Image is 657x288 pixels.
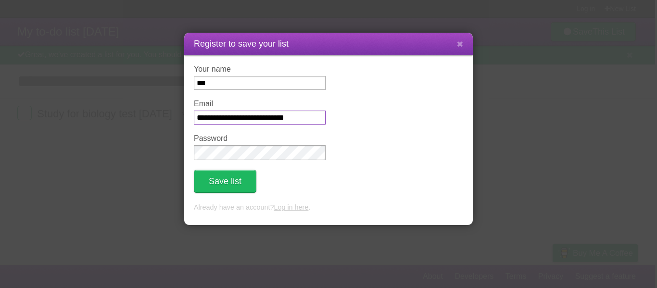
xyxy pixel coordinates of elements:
h1: Register to save your list [194,38,463,50]
label: Password [194,134,326,143]
a: Log in here [274,203,308,211]
button: Save list [194,170,256,193]
label: Your name [194,65,326,74]
p: Already have an account? . [194,202,463,213]
label: Email [194,100,326,108]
